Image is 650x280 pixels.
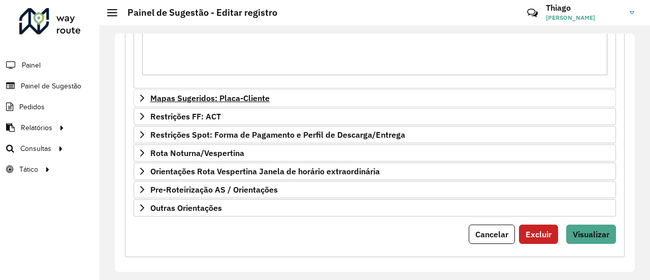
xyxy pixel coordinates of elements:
[469,225,515,244] button: Cancelar
[134,126,616,143] a: Restrições Spot: Forma de Pagamento e Perfil de Descarga/Entrega
[150,112,221,120] span: Restrições FF: ACT
[546,3,622,13] h3: Thiago
[21,122,52,133] span: Relatórios
[20,143,51,154] span: Consultas
[134,199,616,216] a: Outras Orientações
[21,81,81,91] span: Painel de Sugestão
[519,225,558,244] button: Excluir
[19,102,45,112] span: Pedidos
[134,108,616,125] a: Restrições FF: ACT
[573,229,609,239] span: Visualizar
[117,7,277,18] h2: Painel de Sugestão - Editar registro
[150,149,244,157] span: Rota Noturna/Vespertina
[150,204,222,212] span: Outras Orientações
[150,185,278,194] span: Pre-Roteirização AS / Orientações
[150,167,380,175] span: Orientações Rota Vespertina Janela de horário extraordinária
[475,229,508,239] span: Cancelar
[566,225,616,244] button: Visualizar
[526,229,551,239] span: Excluir
[522,2,543,24] a: Contato Rápido
[150,94,270,102] span: Mapas Sugeridos: Placa-Cliente
[134,89,616,107] a: Mapas Sugeridos: Placa-Cliente
[22,60,41,71] span: Painel
[134,163,616,180] a: Orientações Rota Vespertina Janela de horário extraordinária
[546,13,622,22] span: [PERSON_NAME]
[19,164,38,175] span: Tático
[134,181,616,198] a: Pre-Roteirização AS / Orientações
[134,144,616,162] a: Rota Noturna/Vespertina
[150,131,405,139] span: Restrições Spot: Forma de Pagamento e Perfil de Descarga/Entrega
